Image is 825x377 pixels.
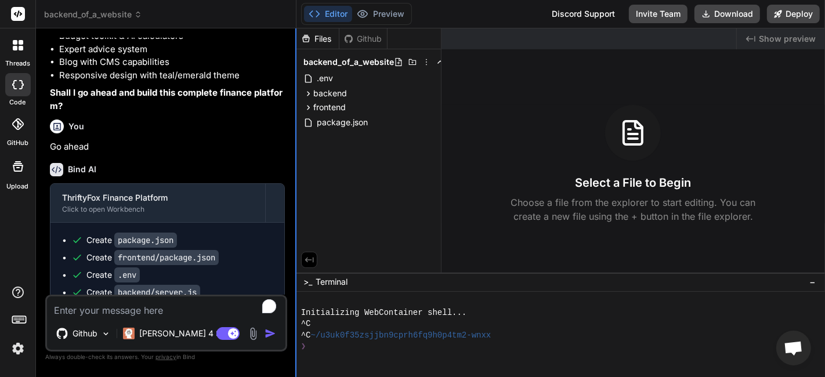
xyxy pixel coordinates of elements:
code: frontend/package.json [114,250,219,265]
span: Terminal [316,276,348,288]
div: Create [86,287,200,298]
span: ~/u3uk0f35zsjjbn9cprh6fq9h0p4tm2-wnxx [311,330,491,341]
label: threads [5,59,30,68]
img: Pick Models [101,329,111,339]
code: .env [114,267,140,282]
strong: Shall I go ahead and build this complete finance platform? [50,87,283,111]
div: Create [86,252,219,263]
div: Files [296,33,339,45]
img: settings [8,339,28,358]
button: − [807,273,818,291]
div: Click to open Workbench [62,205,254,214]
span: − [809,276,816,288]
div: ThriftyFox Finance Platform [62,192,254,204]
button: Deploy [767,5,820,23]
label: GitHub [7,138,28,148]
textarea: To enrich screen reader interactions, please activate Accessibility in Grammarly extension settings [47,296,285,317]
h6: You [68,121,84,132]
div: Create [86,269,140,281]
div: Open chat [776,331,811,365]
span: backend_of_a_website [303,56,394,68]
span: ^C [301,318,311,329]
p: Github [73,328,97,339]
code: package.json [114,233,177,248]
span: .env [316,71,334,85]
img: Claude 4 Sonnet [123,328,135,339]
h6: Bind AI [68,164,96,175]
button: Invite Team [629,5,687,23]
span: frontend [313,101,346,113]
div: Discord Support [545,5,622,23]
p: Go ahead [50,140,285,154]
span: >_ [303,276,312,288]
span: ❯ [301,341,307,352]
li: Blog with CMS capabilities [59,56,285,69]
span: privacy [155,353,176,360]
span: backend_of_a_website [44,9,142,20]
button: Editor [304,6,352,22]
div: Github [339,33,387,45]
img: icon [265,328,276,339]
span: backend [313,88,347,99]
button: Download [694,5,760,23]
h3: Select a File to Begin [575,175,691,191]
span: ^C [301,330,311,341]
button: ThriftyFox Finance PlatformClick to open Workbench [50,184,265,222]
button: Preview [352,6,409,22]
label: Upload [7,182,29,191]
li: Responsive design with teal/emerald theme [59,69,285,82]
label: code [10,97,26,107]
span: Initializing WebContainer shell... [301,307,467,318]
div: Create [86,234,177,246]
span: Show preview [759,33,816,45]
span: package.json [316,115,369,129]
p: Choose a file from the explorer to start editing. You can create a new file using the + button in... [503,195,763,223]
p: [PERSON_NAME] 4 S.. [139,328,226,339]
p: Always double-check its answers. Your in Bind [45,351,287,362]
img: attachment [247,327,260,340]
li: Expert advice system [59,43,285,56]
code: backend/server.js [114,285,200,300]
